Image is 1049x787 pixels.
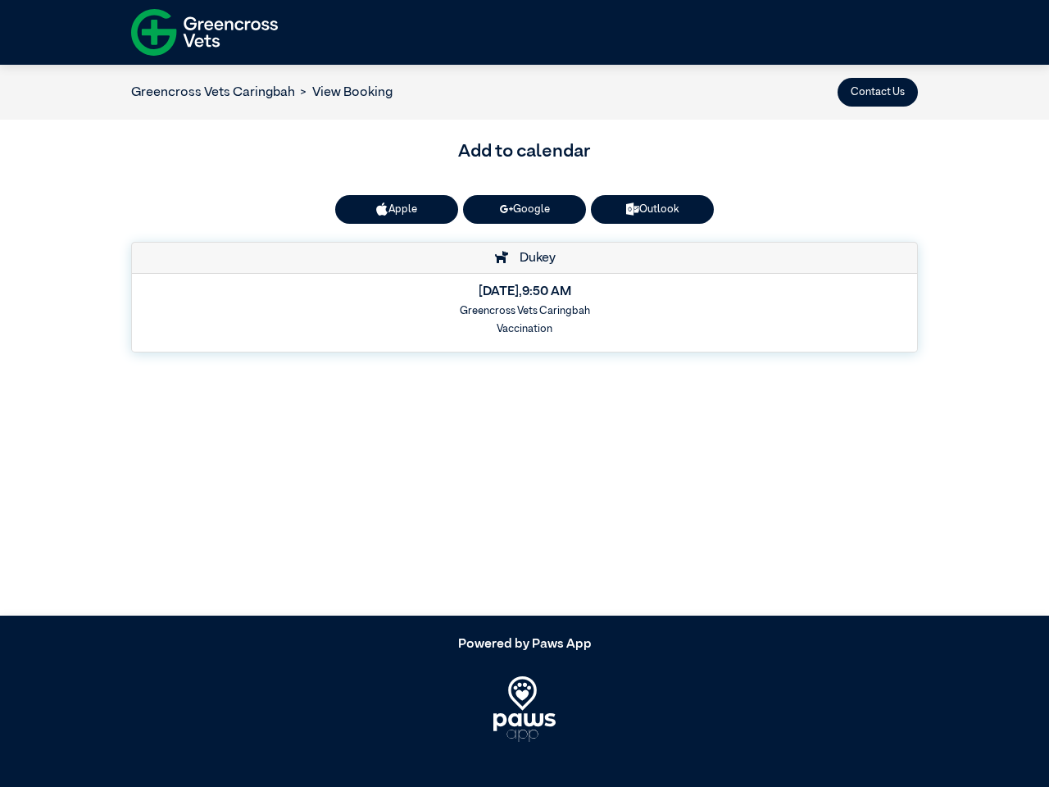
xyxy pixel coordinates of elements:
h3: Add to calendar [131,139,918,166]
button: Contact Us [838,78,918,107]
a: Outlook [591,195,714,224]
a: Greencross Vets Caringbah [131,86,295,99]
li: View Booking [295,83,393,102]
img: PawsApp [493,676,556,742]
button: Apple [335,195,458,224]
span: Dukey [511,252,556,265]
h5: [DATE] , 9:50 AM [143,284,906,300]
h6: Greencross Vets Caringbah [143,305,906,317]
h5: Powered by Paws App [131,637,918,653]
h6: Vaccination [143,323,906,335]
img: f-logo [131,4,278,61]
nav: breadcrumb [131,83,393,102]
a: Google [463,195,586,224]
